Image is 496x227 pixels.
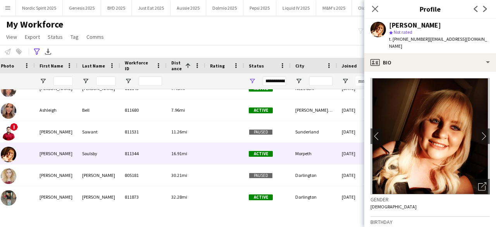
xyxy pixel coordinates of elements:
span: Export [25,33,40,40]
span: Last Name [82,63,105,69]
div: [DATE] [337,99,384,121]
span: Status [249,63,264,69]
button: Just Eat 2025 [132,0,170,16]
img: Courtney Duncan [1,168,16,184]
app-action-btn: Export XLSX [43,47,53,56]
div: [PERSON_NAME] [77,165,120,186]
div: Bell [77,99,120,121]
div: [PERSON_NAME] [77,186,120,208]
input: Last Name Filter Input [96,76,115,86]
button: M&M's 2025 [316,0,352,16]
div: Ashleigh [35,99,77,121]
span: 7.96mi [171,107,185,113]
span: Photo [1,63,14,69]
img: Zoe-Marie Dobbs [1,81,16,97]
button: BYD 2025 [101,0,132,16]
button: Open Filter Menu [82,78,89,85]
img: Crew avatar or photo [370,78,490,194]
button: Open Filter Menu [249,78,256,85]
button: Liquid IV 2025 [276,0,316,16]
button: Open Filter Menu [295,78,302,85]
img: Ashleigh Bell [1,103,16,119]
span: Not rated [394,29,412,35]
span: First Name [40,63,63,69]
div: [PERSON_NAME] [35,186,77,208]
div: 811873 [120,186,167,208]
span: [DEMOGRAPHIC_DATA] [370,204,417,210]
span: Workforce ID [125,60,153,71]
div: [PERSON_NAME] [389,22,441,29]
a: View [3,32,20,42]
span: Active [249,194,273,200]
div: [DATE] [337,165,384,186]
span: ! [10,123,18,131]
span: Tag [71,33,79,40]
input: First Name Filter Input [53,76,73,86]
div: Sawant [77,121,120,142]
button: Dolmio 2025 [206,0,243,16]
div: 811680 [120,99,167,121]
div: 811344 [120,143,167,164]
button: Open Filter Menu [125,78,132,85]
button: Genesis 2025 [63,0,101,16]
div: Sunderland [291,121,337,142]
span: 30.21mi [171,172,187,178]
a: Status [45,32,66,42]
div: [PERSON_NAME] [35,165,77,186]
div: [PERSON_NAME] [35,143,77,164]
span: Status [48,33,63,40]
input: Workforce ID Filter Input [139,76,162,86]
img: Sam Soulsby [1,147,16,162]
h3: Gender [370,196,490,203]
a: Comms [83,32,107,42]
a: Tag [67,32,82,42]
button: Open Filter Menu [342,78,349,85]
app-action-btn: Advanced filters [32,47,41,56]
div: 811531 [120,121,167,142]
div: Soulsby [77,143,120,164]
div: Open photos pop-in [474,179,490,194]
span: 16.91mi [171,151,187,156]
div: Darlington [291,186,337,208]
h3: Profile [364,4,496,14]
img: Nipun Sawant [1,125,16,140]
button: Open Filter Menu [40,78,46,85]
span: Rating [210,63,225,69]
input: Joined Filter Input [356,76,379,86]
span: Active [249,107,273,113]
button: Aussie 2025 [170,0,206,16]
div: Darlington [291,165,337,186]
span: City [295,63,304,69]
div: 805181 [120,165,167,186]
span: My Workforce [6,19,63,30]
span: View [6,33,17,40]
span: Paused [249,129,273,135]
span: Active [249,151,273,157]
span: Joined [342,63,357,69]
img: Katie Hamilton [1,190,16,206]
span: Comms [86,33,104,40]
span: t. [PHONE_NUMBER] [389,36,429,42]
input: City Filter Input [309,76,332,86]
span: Distance [171,60,182,71]
button: Pepsi 2025 [243,0,276,16]
div: [DATE] [337,143,384,164]
h3: Birthday [370,218,490,225]
button: Old Spice 2025 [352,0,393,16]
div: [DATE] [337,121,384,142]
span: | [EMAIL_ADDRESS][DOMAIN_NAME] [389,36,487,49]
a: Export [22,32,43,42]
button: Nordic Spirit 2025 [16,0,63,16]
div: Morpeth [291,143,337,164]
div: [PERSON_NAME][GEOGRAPHIC_DATA] [291,99,337,121]
div: [DATE] [337,186,384,208]
span: Paused [249,173,273,178]
span: 11.26mi [171,129,187,135]
span: 32.28mi [171,194,187,200]
div: [PERSON_NAME] [35,121,77,142]
div: Bio [364,53,496,72]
